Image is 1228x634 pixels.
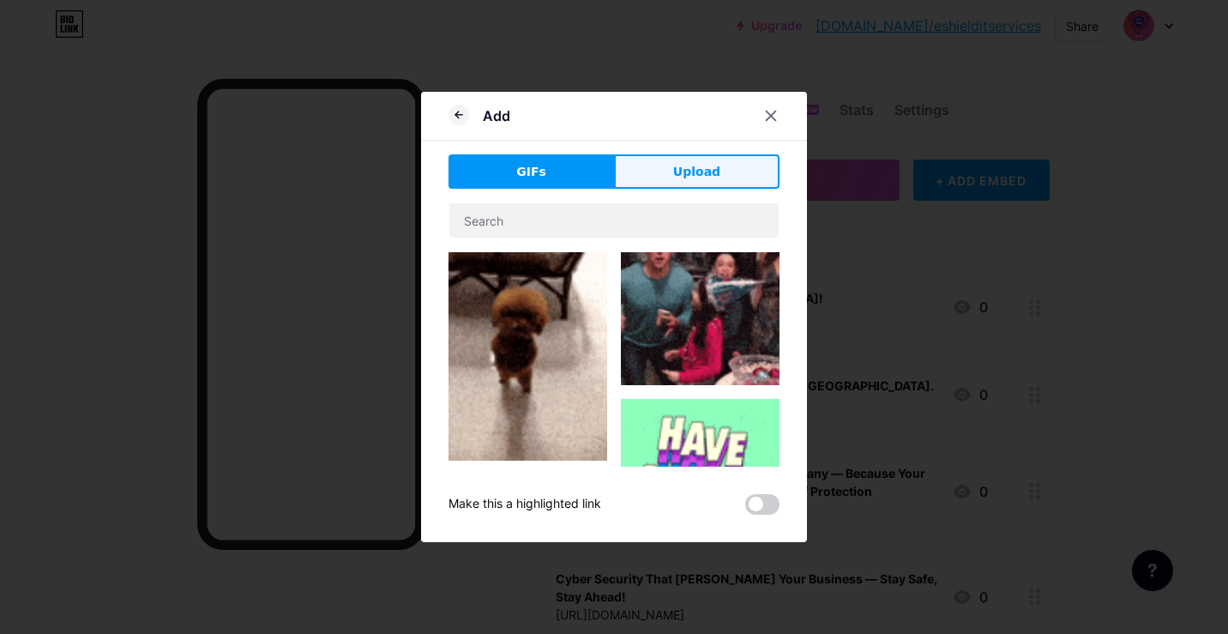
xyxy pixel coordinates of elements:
img: Gihpy [448,252,607,461]
div: Make this a highlighted link [448,494,601,515]
div: Add [483,106,510,126]
img: Gihpy [621,252,780,385]
button: Upload [614,154,780,189]
button: GIFs [448,154,614,189]
span: GIFs [516,163,546,181]
input: Search [449,203,779,238]
span: Upload [673,163,720,181]
img: Gihpy [621,399,780,558]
